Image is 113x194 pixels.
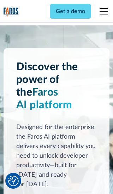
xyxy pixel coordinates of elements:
button: Cookie Settings [8,176,19,186]
div: Designed for the enterprise, the Faros AI platform delivers every capability you need to unlock d... [16,123,97,189]
h1: Discover the power of the [16,61,97,111]
div: menu [95,3,109,20]
a: home [4,7,19,17]
a: Get a demo [50,4,91,19]
img: Logo of the analytics and reporting company Faros. [4,7,19,17]
img: Revisit consent button [8,176,19,186]
span: Faros AI platform [16,87,72,110]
